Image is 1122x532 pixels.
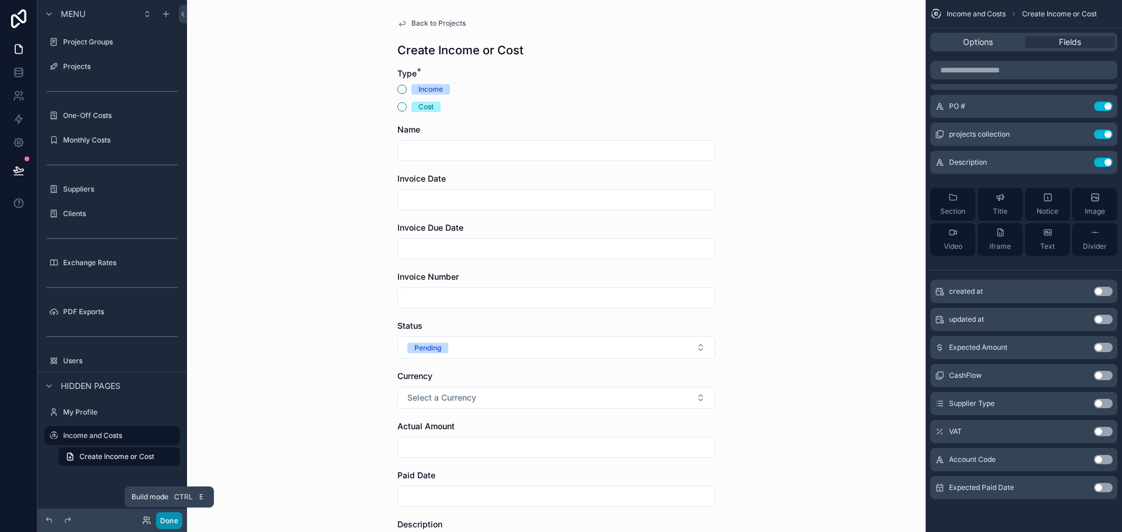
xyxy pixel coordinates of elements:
a: Create Income or Cost [58,447,180,466]
label: Monthly Costs [63,135,178,145]
span: Description [397,519,442,529]
button: Done [156,512,182,529]
span: Income and Costs [947,9,1006,19]
label: Projects [63,62,178,71]
span: PO # [949,102,965,111]
div: Income [418,84,443,95]
span: Image [1085,207,1105,216]
span: Invoice Due Date [397,222,463,232]
span: Title [993,207,1007,216]
span: iframe [989,242,1011,251]
button: Text [1025,223,1070,256]
label: Project Groups [63,37,178,47]
label: One-Off Costs [63,111,178,120]
span: VAT [949,427,962,436]
button: Divider [1072,223,1117,256]
a: One-Off Costs [44,106,180,125]
label: Clients [63,209,178,218]
span: Expected Paid Date [949,483,1014,492]
span: Section [940,207,965,216]
span: Menu [61,8,85,20]
a: Back to Projects [397,19,466,28]
span: Fields [1059,36,1081,48]
a: Income and Costs [44,426,180,445]
span: Text [1040,242,1055,251]
a: Clients [44,204,180,223]
button: Image [1072,188,1117,221]
label: PDF Exports [63,307,178,317]
label: My Profile [63,408,178,417]
span: Divider [1083,242,1107,251]
span: Options [963,36,993,48]
span: Video [944,242,962,251]
a: Projects [44,57,180,76]
span: Account Code [949,455,996,464]
span: Invoice Date [397,173,446,183]
label: Income and Costs [63,431,173,440]
span: Back to Projects [411,19,466,28]
span: Actual Amount [397,421,455,431]
a: Monthly Costs [44,131,180,149]
span: CashFlow [949,371,982,380]
span: Build mode [131,492,168,502]
span: Name [397,124,420,134]
span: Type [397,68,417,78]
button: Title [978,188,1023,221]
span: Invoice Number [397,272,459,281]
button: Notice [1025,188,1070,221]
span: Supplier Type [949,399,995,408]
a: PDF Exports [44,302,180,321]
button: iframe [978,223,1023,256]
span: E [196,492,206,502]
span: Create Income or Cost [1022,9,1097,19]
span: Expected Amount [949,343,1007,352]
h1: Create Income or Cost [397,42,524,58]
span: updated at [949,315,984,324]
span: Create Income or Cost [79,452,154,461]
span: Notice [1037,207,1058,216]
span: Hidden pages [61,380,120,392]
label: Exchange Rates [63,258,178,267]
label: Suppliers [63,185,178,194]
span: Ctrl [173,491,194,503]
span: projects collection [949,130,1010,139]
a: Users [44,352,180,370]
a: Project Groups [44,33,180,51]
button: Select Button [397,387,715,409]
div: Pending [414,343,441,353]
a: Exchange Rates [44,253,180,272]
span: Currency [397,371,432,381]
span: Status [397,321,423,331]
a: Suppliers [44,180,180,199]
span: Select a Currency [407,392,476,404]
button: Select Button [397,336,715,359]
a: My Profile [44,403,180,422]
button: Video [930,223,975,256]
span: Description [949,158,987,167]
button: Section [930,188,975,221]
div: Cost [418,102,434,112]
span: Paid Date [397,470,435,480]
label: Users [63,356,178,366]
span: created at [949,287,983,296]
